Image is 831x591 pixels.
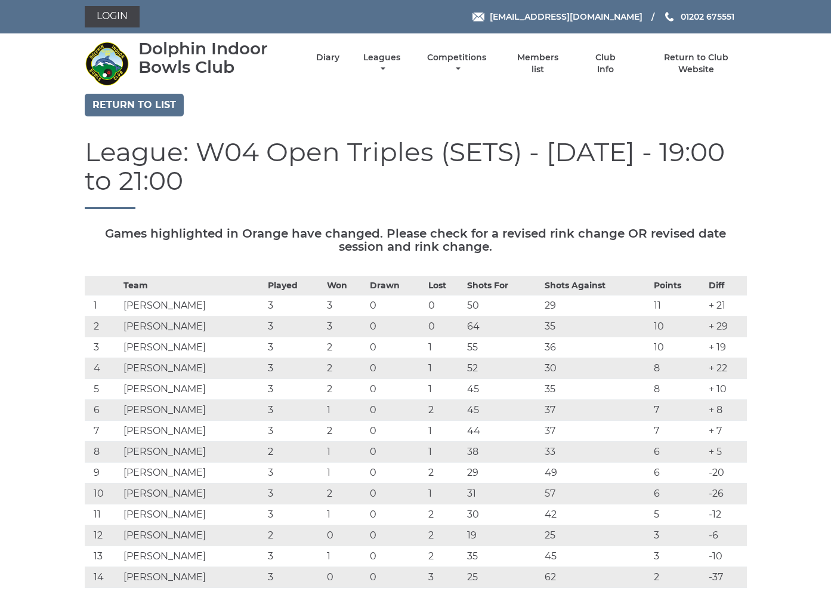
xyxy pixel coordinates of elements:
[121,567,265,587] td: [PERSON_NAME]
[425,378,464,399] td: 1
[464,399,541,420] td: 45
[324,378,367,399] td: 2
[85,462,121,483] td: 9
[542,462,651,483] td: 49
[651,358,706,378] td: 8
[85,137,747,209] h1: League: W04 Open Triples (SETS) - [DATE] - 19:00 to 21:00
[464,358,541,378] td: 52
[464,295,541,316] td: 50
[706,441,747,462] td: + 5
[706,525,747,546] td: -6
[265,337,323,358] td: 3
[651,567,706,587] td: 2
[85,41,129,86] img: Dolphin Indoor Bowls Club
[425,276,464,295] th: Lost
[85,567,121,587] td: 14
[425,441,464,462] td: 1
[490,11,642,22] span: [EMAIL_ADDRESS][DOMAIN_NAME]
[706,567,747,587] td: -37
[85,337,121,358] td: 3
[85,441,121,462] td: 8
[324,358,367,378] td: 2
[85,504,121,525] td: 11
[121,316,265,337] td: [PERSON_NAME]
[324,462,367,483] td: 1
[367,316,425,337] td: 0
[324,441,367,462] td: 1
[265,378,323,399] td: 3
[85,525,121,546] td: 12
[367,546,425,567] td: 0
[316,52,339,63] a: Diary
[85,420,121,441] td: 7
[542,420,651,441] td: 37
[324,483,367,504] td: 2
[542,504,651,525] td: 42
[367,399,425,420] td: 0
[265,420,323,441] td: 3
[138,39,295,76] div: Dolphin Indoor Bowls Club
[121,358,265,378] td: [PERSON_NAME]
[265,399,323,420] td: 3
[121,441,265,462] td: [PERSON_NAME]
[706,358,747,378] td: + 22
[324,546,367,567] td: 1
[324,276,367,295] th: Won
[85,358,121,378] td: 4
[367,504,425,525] td: 0
[85,94,184,116] a: Return to list
[265,525,323,546] td: 2
[324,525,367,546] td: 0
[367,337,425,358] td: 0
[464,525,541,546] td: 19
[121,525,265,546] td: [PERSON_NAME]
[121,483,265,504] td: [PERSON_NAME]
[651,276,706,295] th: Points
[651,546,706,567] td: 3
[425,546,464,567] td: 2
[425,462,464,483] td: 2
[425,295,464,316] td: 0
[706,337,747,358] td: + 19
[85,6,140,27] a: Login
[85,295,121,316] td: 1
[121,399,265,420] td: [PERSON_NAME]
[651,483,706,504] td: 6
[706,546,747,567] td: -10
[542,525,651,546] td: 25
[542,546,651,567] td: 45
[121,462,265,483] td: [PERSON_NAME]
[464,462,541,483] td: 29
[651,378,706,399] td: 8
[367,441,425,462] td: 0
[542,316,651,337] td: 35
[651,525,706,546] td: 3
[542,358,651,378] td: 30
[651,441,706,462] td: 6
[324,316,367,337] td: 3
[706,462,747,483] td: -20
[542,483,651,504] td: 57
[324,567,367,587] td: 0
[706,295,747,316] td: + 21
[706,378,747,399] td: + 10
[265,441,323,462] td: 2
[464,420,541,441] td: 44
[464,504,541,525] td: 30
[121,546,265,567] td: [PERSON_NAME]
[265,316,323,337] td: 3
[265,483,323,504] td: 3
[425,399,464,420] td: 2
[681,11,734,22] span: 01202 675551
[121,295,265,316] td: [PERSON_NAME]
[663,10,734,23] a: Phone us 01202 675551
[265,462,323,483] td: 3
[425,337,464,358] td: 1
[367,567,425,587] td: 0
[324,420,367,441] td: 2
[464,316,541,337] td: 64
[425,52,490,75] a: Competitions
[464,483,541,504] td: 31
[706,399,747,420] td: + 8
[85,227,747,253] h5: Games highlighted in Orange have changed. Please check for a revised rink change OR revised date ...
